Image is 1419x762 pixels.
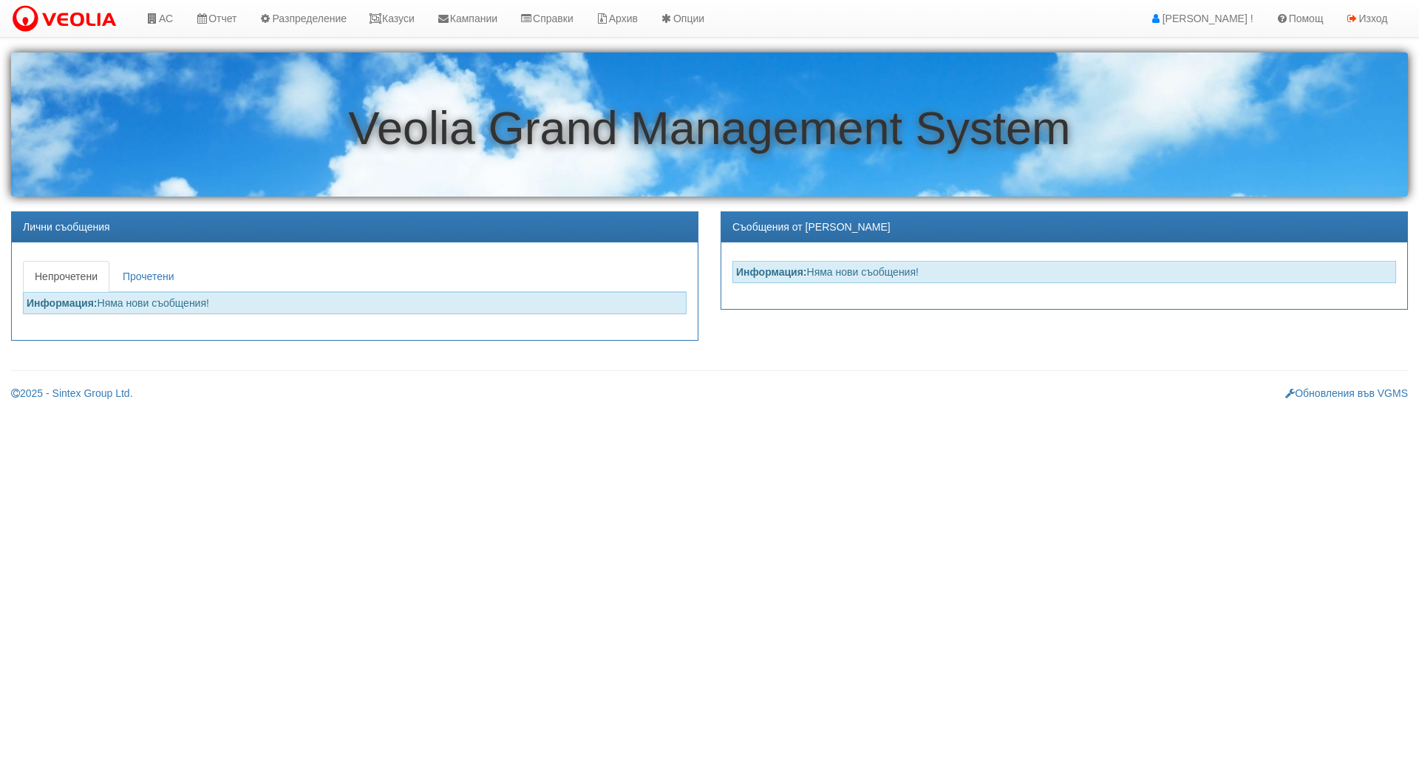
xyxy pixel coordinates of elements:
[732,261,1396,283] div: Няма нови съобщения!
[1285,387,1408,399] a: Обновления във VGMS
[23,292,687,314] div: Няма нови съобщения!
[111,261,186,292] a: Прочетени
[23,261,109,292] a: Непрочетени
[11,103,1408,154] h1: Veolia Grand Management System
[11,4,123,35] img: VeoliaLogo.png
[721,212,1407,242] div: Съобщения от [PERSON_NAME]
[12,212,698,242] div: Лични съобщения
[736,266,807,278] strong: Информация:
[11,387,133,399] a: 2025 - Sintex Group Ltd.
[27,297,98,309] strong: Информация:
